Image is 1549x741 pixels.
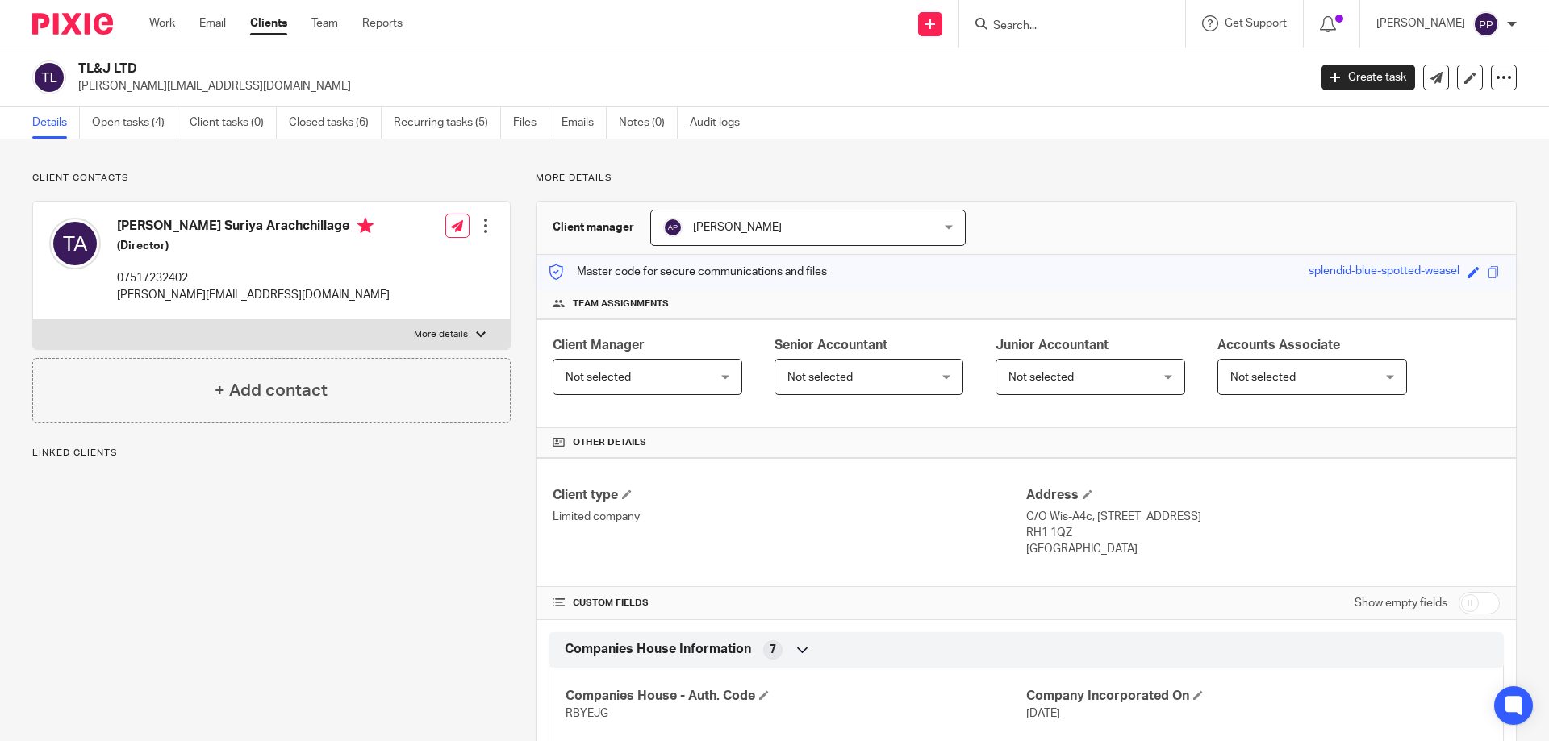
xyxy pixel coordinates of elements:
[663,218,683,237] img: svg%3E
[32,13,113,35] img: Pixie
[1026,509,1500,525] p: C/O Wis-A4c, [STREET_ADDRESS]
[357,218,374,234] i: Primary
[1217,339,1340,352] span: Accounts Associate
[32,172,511,185] p: Client contacts
[78,78,1297,94] p: [PERSON_NAME][EMAIL_ADDRESS][DOMAIN_NAME]
[117,238,390,254] h5: (Director)
[1026,487,1500,504] h4: Address
[32,107,80,139] a: Details
[215,378,328,403] h4: + Add contact
[199,15,226,31] a: Email
[32,60,66,94] img: svg%3E
[117,270,390,286] p: 07517232402
[565,641,751,658] span: Companies House Information
[1026,541,1500,557] p: [GEOGRAPHIC_DATA]
[394,107,501,139] a: Recurring tasks (5)
[1473,11,1499,37] img: svg%3E
[553,339,645,352] span: Client Manager
[566,688,1026,705] h4: Companies House - Auth. Code
[49,218,101,269] img: svg%3E
[1026,708,1060,719] span: [DATE]
[289,107,382,139] a: Closed tasks (6)
[619,107,678,139] a: Notes (0)
[1026,525,1500,541] p: RH1 1QZ
[553,597,1026,610] h4: CUSTOM FIELDS
[553,509,1026,525] p: Limited company
[1321,65,1415,90] a: Create task
[1225,18,1287,29] span: Get Support
[553,219,634,235] h3: Client manager
[992,19,1137,34] input: Search
[1230,372,1296,383] span: Not selected
[774,339,887,352] span: Senior Accountant
[566,372,631,383] span: Not selected
[311,15,338,31] a: Team
[690,107,752,139] a: Audit logs
[573,436,646,449] span: Other details
[693,222,782,233] span: [PERSON_NAME]
[362,15,403,31] a: Reports
[996,339,1109,352] span: Junior Accountant
[78,60,1054,77] h2: TL&J LTD
[562,107,607,139] a: Emails
[770,642,776,658] span: 7
[1355,595,1447,611] label: Show empty fields
[536,172,1517,185] p: More details
[149,15,175,31] a: Work
[787,372,853,383] span: Not selected
[190,107,277,139] a: Client tasks (0)
[1309,263,1459,281] div: splendid-blue-spotted-weasel
[573,298,669,310] span: Team assignments
[553,487,1026,504] h4: Client type
[32,447,511,460] p: Linked clients
[117,218,390,238] h4: [PERSON_NAME] Suriya Arachchillage
[566,708,608,719] span: RBYEJG
[1026,688,1487,705] h4: Company Incorporated On
[92,107,177,139] a: Open tasks (4)
[414,328,468,341] p: More details
[1008,372,1074,383] span: Not selected
[513,107,549,139] a: Files
[250,15,287,31] a: Clients
[549,264,827,280] p: Master code for secure communications and files
[117,287,390,303] p: [PERSON_NAME][EMAIL_ADDRESS][DOMAIN_NAME]
[1376,15,1465,31] p: [PERSON_NAME]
